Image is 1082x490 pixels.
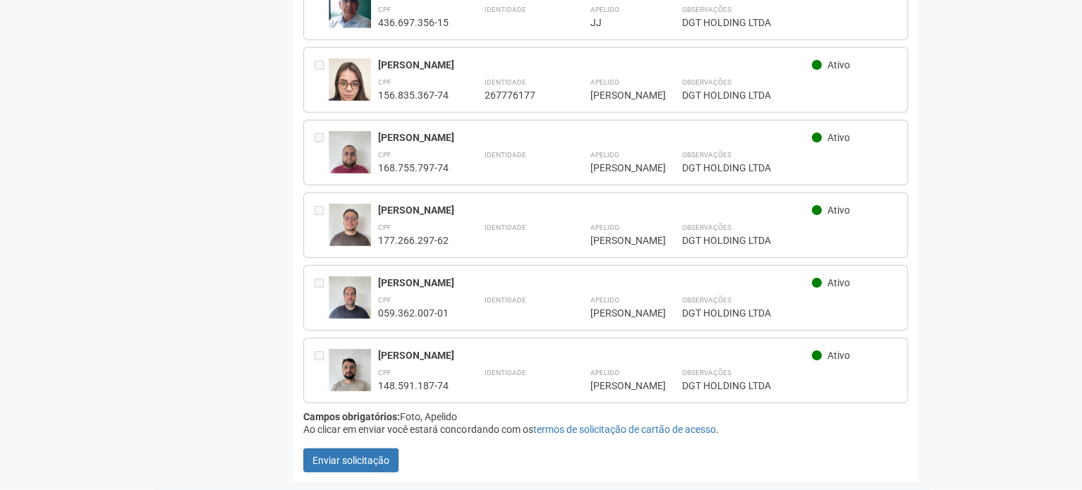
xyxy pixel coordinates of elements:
div: DGT HOLDING LTDA [681,379,896,392]
strong: CPF [378,6,391,13]
strong: CPF [378,151,391,159]
div: Entre em contato com a Aministração para solicitar o cancelamento ou 2a via [315,204,329,247]
strong: Campos obrigatórios: [303,411,400,422]
div: 059.362.007-01 [378,307,449,319]
div: 436.697.356-15 [378,16,449,29]
div: DGT HOLDING LTDA [681,161,896,174]
div: 168.755.797-74 [378,161,449,174]
strong: Identidade [484,78,525,86]
strong: Identidade [484,369,525,376]
strong: Apelido [590,78,619,86]
button: Enviar solicitação [303,448,399,472]
div: Foto, Apelido [303,410,908,423]
strong: CPF [378,296,391,304]
div: DGT HOLDING LTDA [681,16,896,29]
span: Ativo [827,277,850,288]
span: Ativo [827,350,850,361]
strong: Observações [681,296,731,304]
strong: Apelido [590,369,619,376]
div: [PERSON_NAME] [378,131,812,144]
strong: Apelido [590,223,619,231]
strong: Identidade [484,151,525,159]
div: Entre em contato com a Aministração para solicitar o cancelamento ou 2a via [315,276,329,319]
div: [PERSON_NAME] [378,276,812,289]
span: Ativo [827,132,850,143]
div: Ao clicar em enviar você estará concordando com os . [303,423,908,436]
div: DGT HOLDING LTDA [681,234,896,247]
div: [PERSON_NAME] [590,307,646,319]
div: Entre em contato com a Aministração para solicitar o cancelamento ou 2a via [315,349,329,392]
div: [PERSON_NAME] [590,379,646,392]
span: Ativo [827,59,850,71]
img: user.jpg [329,276,371,333]
strong: Identidade [484,223,525,231]
a: termos de solicitação de cartão de acesso [533,424,715,435]
img: user.jpg [329,349,371,405]
strong: Apelido [590,296,619,304]
div: Entre em contato com a Aministração para solicitar o cancelamento ou 2a via [315,59,329,102]
strong: Identidade [484,6,525,13]
strong: Observações [681,78,731,86]
strong: Observações [681,6,731,13]
strong: Observações [681,369,731,376]
div: [PERSON_NAME] [590,161,646,174]
strong: CPF [378,369,391,376]
div: [PERSON_NAME] [590,234,646,247]
strong: CPF [378,78,391,86]
strong: Observações [681,223,731,231]
div: JJ [590,16,646,29]
div: [PERSON_NAME] [378,349,812,362]
div: Entre em contato com a Aministração para solicitar o cancelamento ou 2a via [315,131,329,174]
div: DGT HOLDING LTDA [681,307,896,319]
strong: CPF [378,223,391,231]
div: 267776177 [484,89,554,102]
span: Ativo [827,204,850,216]
img: user.jpg [329,204,371,260]
div: [PERSON_NAME] [378,59,812,71]
img: user.jpg [329,131,371,188]
strong: Apelido [590,6,619,13]
strong: Observações [681,151,731,159]
img: user.jpg [329,59,371,126]
strong: Identidade [484,296,525,304]
strong: Apelido [590,151,619,159]
div: 177.266.297-62 [378,234,449,247]
div: DGT HOLDING LTDA [681,89,896,102]
div: [PERSON_NAME] [590,89,646,102]
div: 156.835.367-74 [378,89,449,102]
div: [PERSON_NAME] [378,204,812,216]
div: 148.591.187-74 [378,379,449,392]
